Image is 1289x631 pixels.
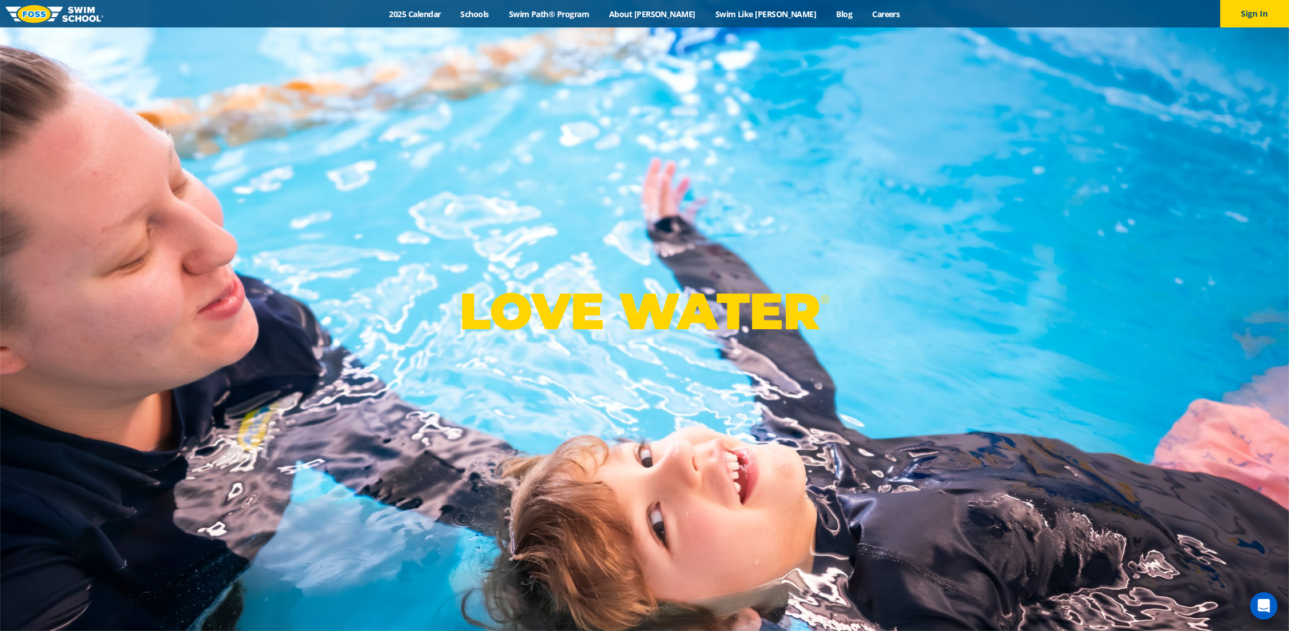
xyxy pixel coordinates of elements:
a: Blog [826,9,862,19]
div: Open Intercom Messenger [1250,592,1278,620]
img: FOSS Swim School Logo [6,5,104,23]
a: Swim Path® Program [499,9,599,19]
sup: ® [820,292,829,306]
a: Swim Like [PERSON_NAME] [705,9,826,19]
a: 2025 Calendar [379,9,451,19]
p: LOVE WATER [459,281,829,342]
a: About [PERSON_NAME] [599,9,706,19]
a: Careers [862,9,910,19]
a: Schools [451,9,499,19]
